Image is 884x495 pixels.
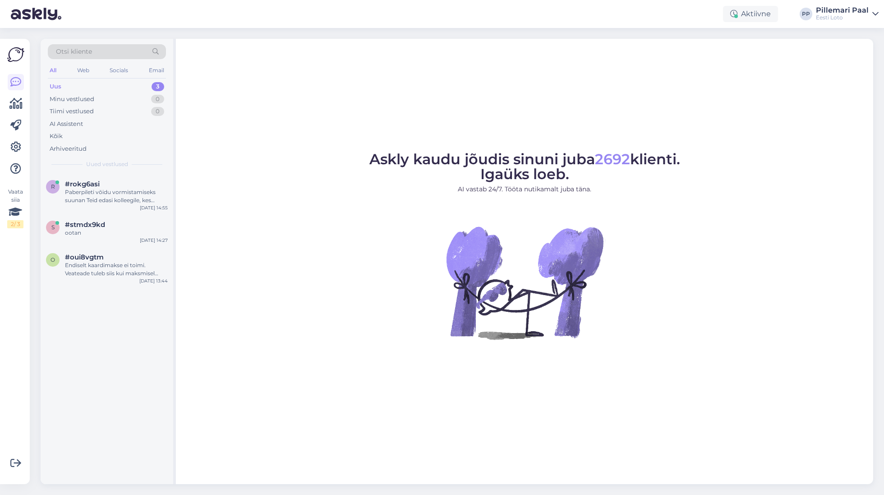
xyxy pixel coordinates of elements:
a: Pillemari PaalEesti Loto [816,7,879,21]
div: AI Assistent [50,120,83,129]
span: #stmdx9kd [65,221,105,229]
div: ootan [65,229,168,237]
span: #rokg6asi [65,180,100,188]
span: Uued vestlused [86,160,128,168]
div: Socials [108,65,130,76]
div: [DATE] 14:55 [140,204,168,211]
div: All [48,65,58,76]
div: Vaata siia [7,188,23,228]
div: Uus [50,82,61,91]
div: Minu vestlused [50,95,94,104]
div: Endiselt kaardimakse ei toimi. Veateade tuleb siis kui maksmisel vajutan kaardimakse peale ja hak... [65,261,168,278]
div: 0 [151,95,164,104]
div: Paberpileti võidu vormistamiseks suunan Teid edasi kolleegile, kes oskab Teid selles osas aidata. [65,188,168,204]
div: [DATE] 14:27 [140,237,168,244]
p: AI vastab 24/7. Tööta nutikamalt juba täna. [369,185,680,194]
span: s [51,224,55,231]
span: o [51,256,55,263]
span: Otsi kliente [56,47,92,56]
img: No Chat active [443,201,606,364]
img: Askly Logo [7,46,24,63]
div: 3 [152,82,164,91]
span: #oui8vgtm [65,253,104,261]
div: Email [147,65,166,76]
div: Web [75,65,91,76]
div: Pillemari Paal [816,7,869,14]
div: Eesti Loto [816,14,869,21]
span: r [51,183,55,190]
div: Kõik [50,132,63,141]
div: Arhiveeritud [50,144,87,153]
div: Tiimi vestlused [50,107,94,116]
div: 2 / 3 [7,220,23,228]
div: [DATE] 13:44 [139,278,168,284]
span: 2692 [595,150,630,168]
div: Aktiivne [723,6,778,22]
div: 0 [151,107,164,116]
span: Askly kaudu jõudis sinuni juba klienti. Igaüks loeb. [369,150,680,183]
div: PP [800,8,812,20]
